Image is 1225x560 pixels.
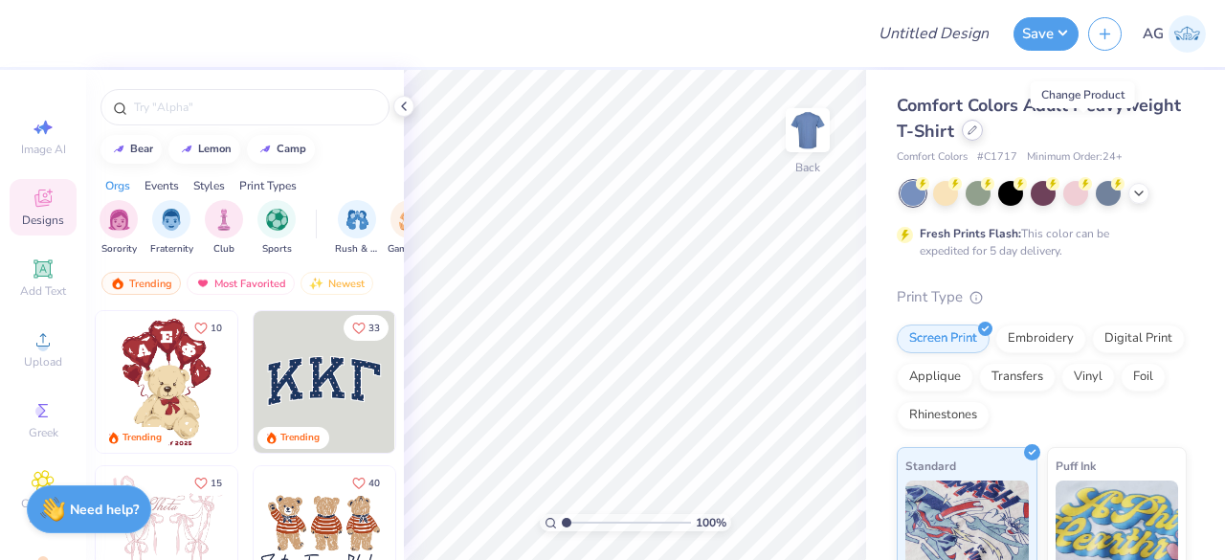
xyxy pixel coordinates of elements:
span: Sorority [101,242,137,257]
span: Comfort Colors Adult Heavyweight T-Shirt [897,94,1181,143]
div: Vinyl [1061,363,1115,392]
span: Sports [262,242,292,257]
span: 10 [211,324,222,333]
img: Newest.gif [309,277,324,290]
div: Back [795,159,820,176]
button: Like [344,470,389,496]
div: filter for Rush & Bid [335,200,379,257]
span: Clipart & logos [10,496,77,526]
span: Standard [905,456,956,476]
div: Rhinestones [897,401,990,430]
img: 3b9aba4f-e317-4aa7-a679-c95a879539bd [254,311,395,453]
img: Game Day Image [399,209,421,231]
span: Game Day [388,242,432,257]
span: Puff Ink [1056,456,1096,476]
button: lemon [168,135,240,164]
button: filter button [257,200,296,257]
img: trend_line.gif [179,144,194,155]
strong: Fresh Prints Flash: [920,226,1021,241]
div: Orgs [105,177,130,194]
div: Change Product [1031,81,1135,108]
span: Fraternity [150,242,193,257]
img: most_fav.gif [195,277,211,290]
button: Save [1013,17,1079,51]
button: Like [344,315,389,341]
div: bear [130,144,153,154]
div: filter for Game Day [388,200,432,257]
div: Print Type [897,286,1187,308]
div: Screen Print [897,325,990,353]
button: bear [100,135,162,164]
img: e74243e0-e378-47aa-a400-bc6bcb25063a [236,311,378,453]
button: Like [186,315,231,341]
img: Sports Image [266,209,288,231]
button: filter button [335,200,379,257]
a: AG [1143,15,1206,53]
img: 587403a7-0594-4a7f-b2bd-0ca67a3ff8dd [96,311,237,453]
button: Like [186,470,231,496]
span: AG [1143,23,1164,45]
img: trend_line.gif [111,144,126,155]
div: Styles [193,177,225,194]
span: Greek [29,425,58,440]
div: camp [277,144,306,154]
img: Rush & Bid Image [346,209,368,231]
span: 100 % [696,514,726,531]
div: Embroidery [995,325,1086,353]
span: Image AI [21,142,66,157]
div: Most Favorited [187,272,295,295]
img: trending.gif [110,277,125,290]
div: filter for Fraternity [150,200,193,257]
input: Untitled Design [863,14,1004,53]
div: Transfers [979,363,1056,392]
div: Trending [101,272,181,295]
div: Applique [897,363,973,392]
div: Newest [301,272,373,295]
button: filter button [388,200,432,257]
img: Sorority Image [108,209,130,231]
img: Akshika Gurao [1169,15,1206,53]
div: Digital Print [1092,325,1185,353]
div: Trending [122,431,162,445]
strong: Need help? [70,501,139,519]
span: Upload [24,354,62,370]
button: camp [247,135,315,164]
span: 40 [368,479,380,488]
input: Try "Alpha" [132,98,377,117]
div: Print Types [239,177,297,194]
div: filter for Club [205,200,243,257]
span: Minimum Order: 24 + [1027,149,1123,166]
div: This color can be expedited for 5 day delivery. [920,225,1155,259]
span: Designs [22,213,64,228]
span: Add Text [20,283,66,299]
img: Club Image [213,209,234,231]
div: filter for Sports [257,200,296,257]
img: Back [789,111,827,149]
img: Fraternity Image [161,209,182,231]
button: filter button [205,200,243,257]
div: filter for Sorority [100,200,138,257]
div: Events [145,177,179,194]
span: 15 [211,479,222,488]
span: Rush & Bid [335,242,379,257]
img: trend_line.gif [257,144,273,155]
button: filter button [100,200,138,257]
span: 33 [368,324,380,333]
span: # C1717 [977,149,1017,166]
button: filter button [150,200,193,257]
img: edfb13fc-0e43-44eb-bea2-bf7fc0dd67f9 [394,311,536,453]
span: Club [213,242,234,257]
div: lemon [198,144,232,154]
span: Comfort Colors [897,149,968,166]
div: Foil [1121,363,1166,392]
div: Trending [280,431,320,445]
